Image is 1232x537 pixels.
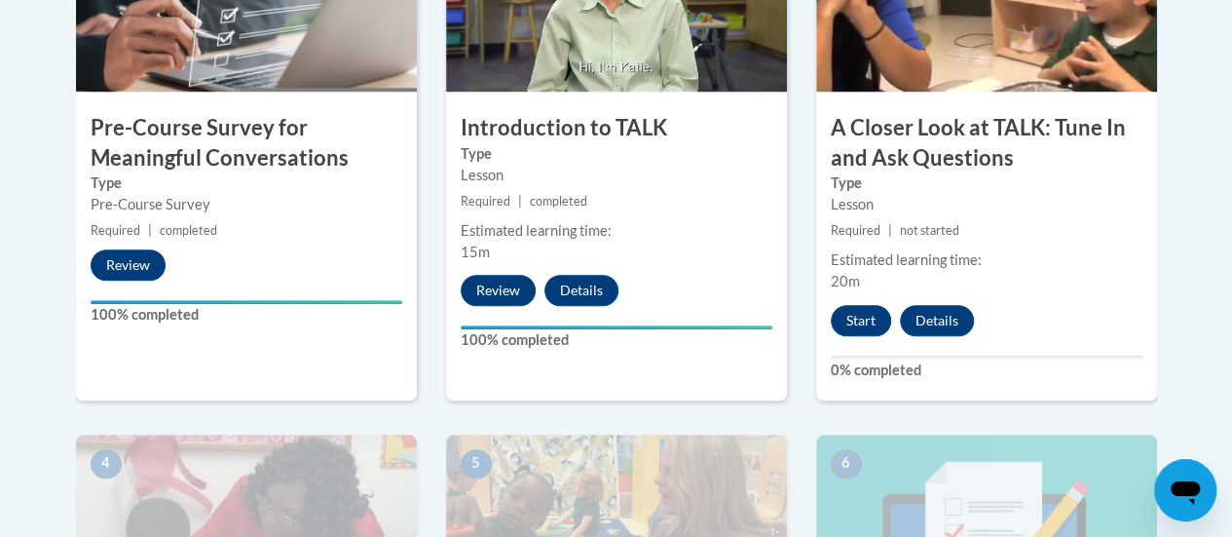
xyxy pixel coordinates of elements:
div: Lesson [461,165,772,186]
span: completed [530,194,587,209]
h3: A Closer Look at TALK: Tune In and Ask Questions [816,113,1157,173]
span: | [888,223,892,238]
label: 0% completed [831,360,1142,381]
div: Lesson [831,194,1142,215]
span: Required [91,223,140,238]
label: Type [831,173,1142,194]
label: 100% completed [461,329,772,351]
button: Details [900,305,974,336]
button: Review [91,249,166,281]
div: Estimated learning time: [461,220,772,242]
span: Required [461,194,510,209]
label: Type [461,143,772,165]
span: 6 [831,449,862,479]
span: not started [900,223,959,238]
div: Pre-Course Survey [91,194,402,215]
span: 5 [461,449,492,479]
div: Estimated learning time: [831,249,1142,271]
button: Details [544,275,618,306]
div: Your progress [91,300,402,304]
h3: Introduction to TALK [446,113,787,143]
span: 4 [91,449,122,479]
span: completed [160,223,217,238]
button: Review [461,275,536,306]
div: Your progress [461,326,772,329]
span: | [518,194,522,209]
span: 20m [831,273,860,289]
span: | [148,223,152,238]
span: 15m [461,244,490,260]
label: Type [91,173,402,194]
button: Start [831,305,891,336]
h3: Pre-Course Survey for Meaningful Conversations [76,113,417,173]
iframe: Button to launch messaging window [1154,459,1216,521]
span: Required [831,223,880,238]
label: 100% completed [91,304,402,326]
